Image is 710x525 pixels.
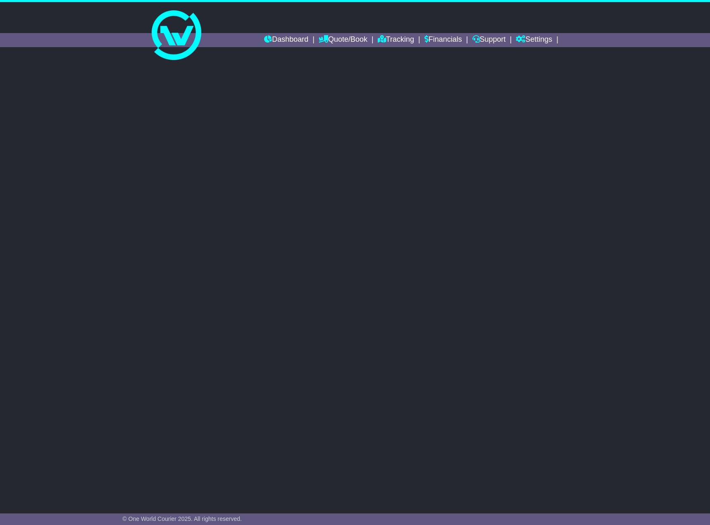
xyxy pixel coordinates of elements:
a: Dashboard [264,33,308,47]
a: Settings [516,33,552,47]
a: Financials [424,33,462,47]
a: Support [472,33,506,47]
a: Quote/Book [319,33,367,47]
span: © One World Courier 2025. All rights reserved. [122,515,242,522]
a: Tracking [378,33,414,47]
